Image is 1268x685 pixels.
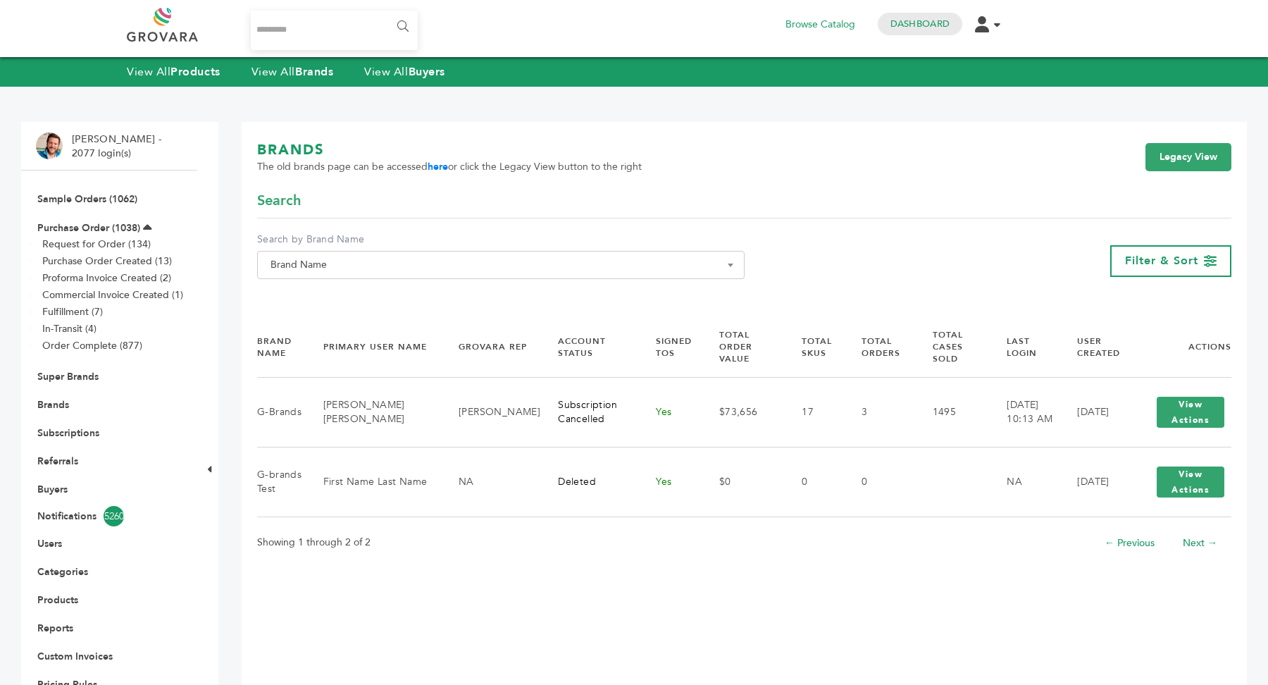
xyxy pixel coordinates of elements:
[42,254,172,268] a: Purchase Order Created (13)
[441,317,540,377] th: Grovara Rep
[251,11,418,50] input: Search...
[844,447,914,517] td: 0
[540,317,638,377] th: Account Status
[37,455,78,468] a: Referrals
[42,305,103,319] a: Fulfillment (7)
[989,377,1059,447] td: [DATE] 10:13 AM
[784,377,844,447] td: 17
[257,251,745,279] span: Brand Name
[257,534,371,551] p: Showing 1 through 2 of 2
[409,64,445,80] strong: Buyers
[540,447,638,517] td: Deleted
[989,317,1059,377] th: Last Login
[702,317,784,377] th: Total Order Value
[638,317,702,377] th: Signed TOS
[784,447,844,517] td: 0
[306,377,442,447] td: [PERSON_NAME] [PERSON_NAME]
[702,377,784,447] td: $73,656
[915,317,990,377] th: Total Cases Sold
[257,191,301,211] span: Search
[265,255,737,275] span: Brand Name
[257,377,306,447] td: G-Brands
[1157,467,1224,498] button: View Actions
[37,537,62,550] a: Users
[72,132,165,160] li: [PERSON_NAME] - 2077 login(s)
[784,317,844,377] th: Total SKUs
[37,426,99,440] a: Subscriptions
[37,593,78,607] a: Products
[915,377,990,447] td: 1495
[37,650,113,663] a: Custom Invoices
[37,192,137,206] a: Sample Orders (1062)
[364,64,445,80] a: View AllBuyers
[257,447,306,517] td: G-brands Test
[702,447,784,517] td: $0
[127,64,220,80] a: View AllProducts
[42,322,97,335] a: In-Transit (4)
[37,221,140,235] a: Purchase Order (1038)
[844,377,914,447] td: 3
[1059,377,1132,447] td: [DATE]
[42,339,142,352] a: Order Complete (877)
[1125,253,1198,269] span: Filter & Sort
[42,237,151,251] a: Request for Order (134)
[37,506,181,526] a: Notifications5260
[1157,397,1224,428] button: View Actions
[540,377,638,447] td: Subscription Cancelled
[638,447,702,517] td: Yes
[257,140,642,160] h1: BRANDS
[104,506,124,526] span: 5260
[989,447,1059,517] td: NA
[638,377,702,447] td: Yes
[1145,143,1231,171] a: Legacy View
[1059,317,1132,377] th: User Created
[785,17,855,32] a: Browse Catalog
[257,233,745,247] label: Search by Brand Name
[1183,536,1217,550] a: Next →
[37,622,73,635] a: Reports
[295,64,333,80] strong: Brands
[844,317,914,377] th: Total Orders
[1059,447,1132,517] td: [DATE]
[257,317,306,377] th: Brand Name
[441,377,540,447] td: [PERSON_NAME]
[37,565,88,579] a: Categories
[1105,536,1155,550] a: ← Previous
[306,447,442,517] td: First Name Last Name
[42,271,171,285] a: Proforma Invoice Created (2)
[251,64,334,80] a: View AllBrands
[890,18,950,30] a: Dashboard
[306,317,442,377] th: Primary User Name
[37,370,99,383] a: Super Brands
[37,398,69,412] a: Brands
[428,160,448,173] a: here
[441,447,540,517] td: NA
[1132,317,1231,377] th: Actions
[42,288,183,302] a: Commercial Invoice Created (1)
[257,160,642,174] span: The old brands page can be accessed or click the Legacy View button to the right
[170,64,220,80] strong: Products
[37,483,68,496] a: Buyers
